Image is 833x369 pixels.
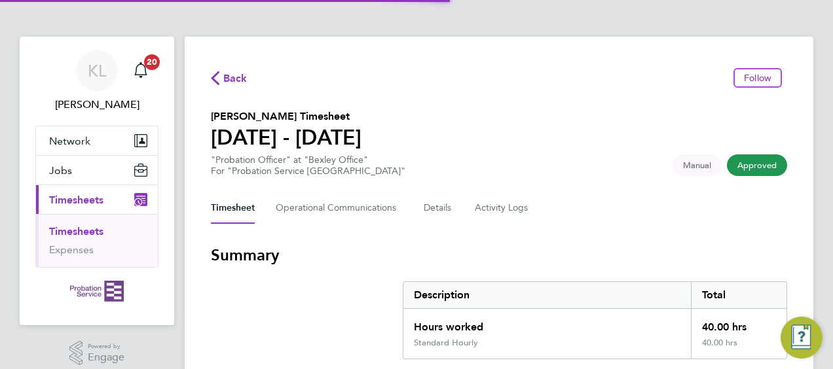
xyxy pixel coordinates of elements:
nav: Main navigation [20,37,174,325]
a: KL[PERSON_NAME] [35,50,158,113]
span: Back [223,71,248,86]
span: Katie Lockyer [35,97,158,113]
button: Network [36,126,158,155]
button: Engage Resource Center [781,317,823,359]
span: 20 [144,54,160,70]
div: Description [403,282,691,308]
h3: Summary [211,245,787,266]
div: "Probation Officer" at "Bexley Office" [211,154,405,177]
span: Jobs [49,164,72,177]
div: Standard Hourly [414,338,478,348]
div: Summary [403,281,787,359]
div: Hours worked [403,309,691,338]
a: 20 [128,50,154,92]
span: Follow [744,72,771,84]
span: This timesheet was manually created. [673,154,722,176]
span: This timesheet has been approved. [727,154,787,176]
span: KL [88,62,106,79]
div: For "Probation Service [GEOGRAPHIC_DATA]" [211,166,405,177]
button: Follow [733,68,782,88]
span: Network [49,135,90,147]
a: Powered byEngage [69,341,125,366]
a: Expenses [49,243,94,256]
h1: [DATE] - [DATE] [211,124,361,150]
a: Timesheets [49,225,103,237]
button: Timesheets [36,185,158,214]
h2: [PERSON_NAME] Timesheet [211,109,361,124]
a: Go to home page [35,281,158,302]
button: Activity Logs [475,192,530,224]
button: Operational Communications [276,192,403,224]
div: 40.00 hrs [691,309,787,338]
img: probationservice-logo-retina.png [70,281,123,302]
span: Powered by [88,341,124,352]
button: Timesheet [211,192,255,224]
button: Back [211,69,248,86]
span: Engage [88,352,124,363]
div: Total [691,282,787,308]
div: Timesheets [36,214,158,267]
button: Details [424,192,454,224]
div: 40.00 hrs [691,338,787,359]
span: Timesheets [49,194,103,206]
button: Jobs [36,156,158,184]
